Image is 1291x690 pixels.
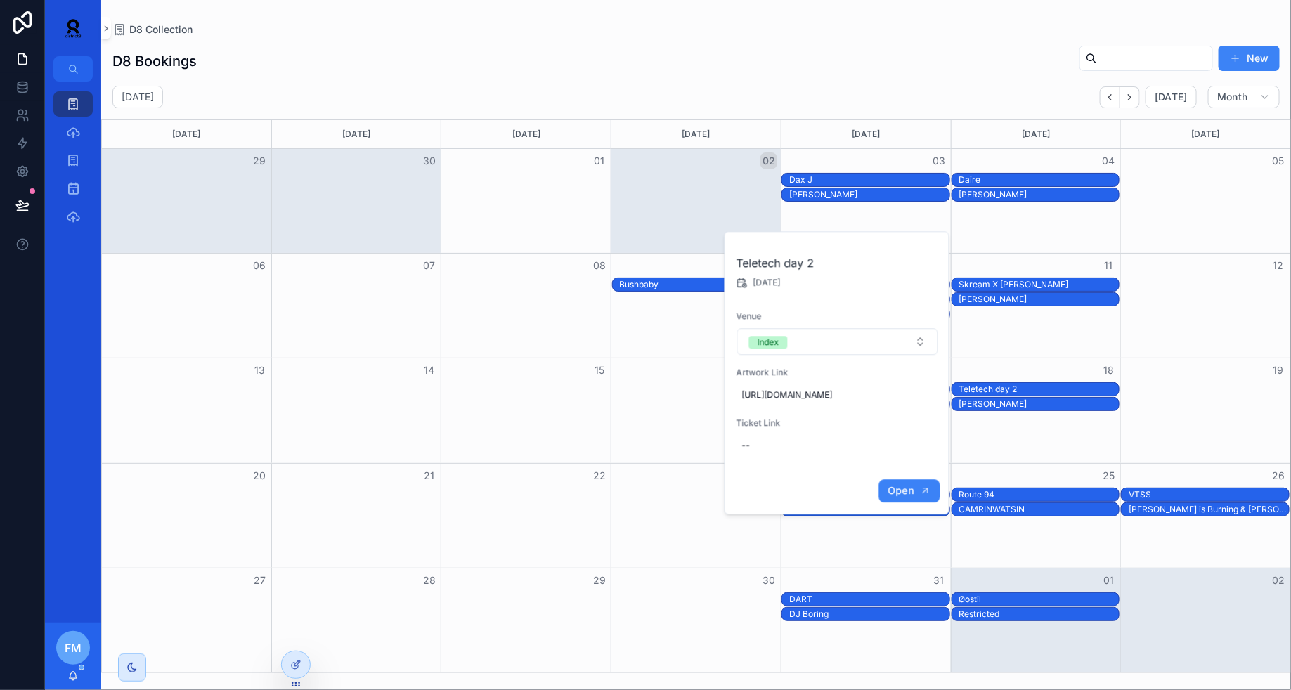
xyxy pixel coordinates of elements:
[252,362,268,379] button: 13
[1129,504,1289,515] div: [PERSON_NAME] is Burning & [PERSON_NAME] Law
[1123,120,1288,148] div: [DATE]
[789,188,949,201] div: Paul Van Dyk
[753,277,781,288] span: [DATE]
[959,608,1120,620] div: Restricted
[959,279,1120,290] div: Skream X [PERSON_NAME]
[930,152,947,169] button: 03
[737,417,939,429] span: Ticket Link
[954,120,1119,148] div: [DATE]
[789,608,949,620] div: DJ Boring
[614,120,779,148] div: [DATE]
[742,389,933,401] span: [URL][DOMAIN_NAME]
[959,383,1120,396] div: Teletech day 2
[112,22,193,37] a: D8 Collection
[789,174,949,185] div: Dax J
[1100,152,1117,169] button: 04
[65,639,82,656] span: FM
[959,278,1120,291] div: Skream X Krystal Klear
[930,572,947,589] button: 31
[737,254,939,271] h2: Teletech day 2
[1120,86,1140,108] button: Next
[1270,572,1287,589] button: 02
[443,120,609,148] div: [DATE]
[789,608,949,620] div: DJ Boring
[122,90,154,104] h2: [DATE]
[252,572,268,589] button: 27
[959,293,1120,306] div: Amber Broos
[1217,91,1248,103] span: Month
[1155,91,1188,103] span: [DATE]
[1146,86,1197,108] button: [DATE]
[252,152,268,169] button: 29
[737,367,939,378] span: Artwork Link
[959,608,1120,620] div: Restricted
[620,279,780,290] div: Bushbaby
[129,22,193,37] span: D8 Collection
[959,594,1120,605] div: Øostil
[959,189,1120,200] div: [PERSON_NAME]
[252,257,268,274] button: 06
[252,467,268,484] button: 20
[959,398,1120,410] div: [PERSON_NAME]
[620,278,780,291] div: Bushbaby
[959,488,1120,501] div: Route 94
[591,572,608,589] button: 29
[789,594,949,605] div: DART
[959,384,1120,395] div: Teletech day 2
[888,484,914,497] span: Open
[45,82,101,247] div: scrollable content
[591,467,608,484] button: 22
[784,120,949,148] div: [DATE]
[789,593,949,606] div: DART
[421,152,438,169] button: 30
[737,328,938,355] button: Select Button
[1270,467,1287,484] button: 26
[1129,503,1289,516] div: Enzo is Burning & Murphy's Law
[104,120,269,148] div: [DATE]
[421,257,438,274] button: 07
[959,503,1120,516] div: CAMRINWATSIN
[959,188,1120,201] div: Yousuke Yukimatsu
[1100,257,1117,274] button: 11
[421,467,438,484] button: 21
[959,294,1120,305] div: [PERSON_NAME]
[274,120,439,148] div: [DATE]
[1100,467,1117,484] button: 25
[101,119,1291,673] div: Month View
[421,572,438,589] button: 28
[758,336,779,349] div: Index
[737,311,939,322] span: Venue
[1270,257,1287,274] button: 12
[1270,362,1287,379] button: 19
[421,362,438,379] button: 14
[591,257,608,274] button: 08
[1100,86,1120,108] button: Back
[591,152,608,169] button: 01
[789,189,949,200] div: [PERSON_NAME]
[959,489,1120,500] div: Route 94
[760,152,777,169] button: 02
[591,362,608,379] button: 15
[959,174,1120,185] div: Daire
[1100,362,1117,379] button: 18
[1219,46,1280,71] button: New
[959,504,1120,515] div: CAMRINWATSIN
[1270,152,1287,169] button: 05
[1129,488,1289,501] div: VTSS
[959,593,1120,606] div: Øostil
[1129,489,1289,500] div: VTSS
[878,479,940,502] button: Open
[112,51,197,71] h1: D8 Bookings
[1100,572,1117,589] button: 01
[1208,86,1280,108] button: Month
[742,440,751,451] div: --
[760,572,777,589] button: 30
[959,398,1120,410] div: Alisha
[56,17,90,39] img: App logo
